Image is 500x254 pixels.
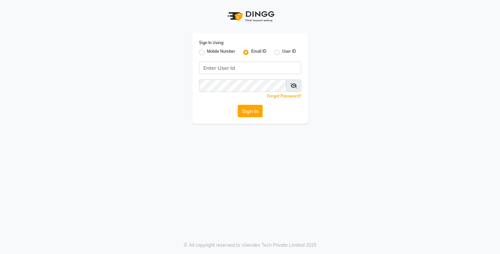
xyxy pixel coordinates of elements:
label: Sign In Using: [199,40,224,46]
label: Email ID [251,48,266,56]
img: logo1.svg [224,7,277,26]
label: Mobile Number [207,48,235,56]
button: Sign In [238,105,263,117]
label: User ID [282,48,296,56]
input: Username [199,62,301,74]
input: Username [199,79,286,92]
a: Forgot Password? [267,94,301,99]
